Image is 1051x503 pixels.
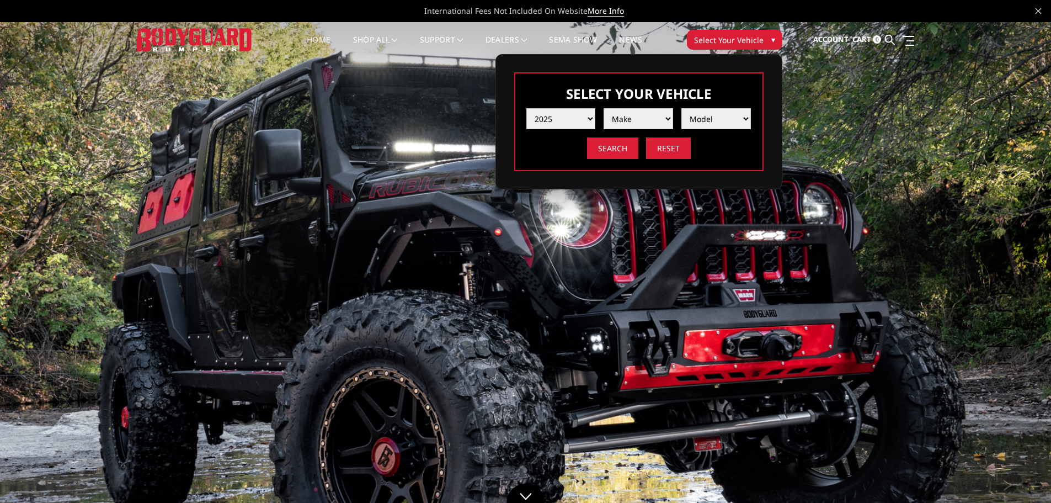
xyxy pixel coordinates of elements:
span: Cart [852,34,871,44]
a: shop all [353,36,398,57]
img: BODYGUARD BUMPERS [137,28,253,51]
span: ▾ [771,34,775,45]
span: 0 [873,35,881,44]
a: Support [420,36,463,57]
a: News [619,36,642,57]
a: Cart 0 [852,25,881,55]
a: SEMA Show [549,36,597,57]
a: Click to Down [506,484,545,503]
input: Search [587,137,638,159]
a: Account [813,25,849,55]
button: 1 of 5 [1000,276,1011,294]
iframe: Chat Widget [996,450,1051,503]
button: 2 of 5 [1000,294,1011,311]
a: Home [307,36,330,57]
h3: Select Your Vehicle [526,84,751,103]
a: More Info [588,6,624,17]
button: 4 of 5 [1000,329,1011,347]
button: 3 of 5 [1000,311,1011,329]
button: Select Your Vehicle [687,30,782,50]
a: Dealers [486,36,527,57]
button: 5 of 5 [1000,347,1011,364]
select: Please select the value from list. [604,108,673,129]
span: Account [813,34,849,44]
input: Reset [646,137,691,159]
span: Select Your Vehicle [694,34,764,46]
